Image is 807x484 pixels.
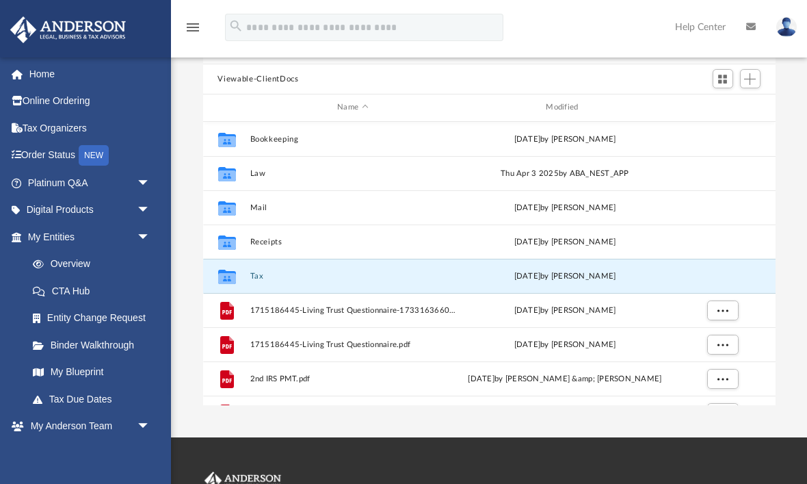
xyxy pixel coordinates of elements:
[462,270,667,282] div: [DATE] by [PERSON_NAME]
[10,169,171,196] a: Platinum Q&Aarrow_drop_down
[19,331,171,359] a: Binder Walkthrough
[19,305,171,332] a: Entity Change Request
[706,403,738,423] button: More options
[185,26,201,36] a: menu
[217,73,298,86] button: Viewable-ClientDocs
[203,122,776,406] div: grid
[250,374,455,383] span: 2nd IRS PMT.pdf
[10,114,171,142] a: Tax Organizers
[185,19,201,36] i: menu
[137,196,164,225] span: arrow_drop_down
[776,17,797,37] img: User Pic
[462,235,667,248] div: [DATE] by [PERSON_NAME]
[250,306,455,315] span: 1715186445-Living Trust Questionnaire-1733163660376.pdf
[10,88,171,115] a: Online Ordering
[462,372,667,385] div: [DATE] by [PERSON_NAME] &amp; [PERSON_NAME]
[19,385,171,413] a: Tax Due Dates
[706,300,738,320] button: More options
[462,167,667,179] div: Thu Apr 3 2025 by ABA_NEST_APP
[706,334,738,355] button: More options
[19,359,164,386] a: My Blueprint
[461,101,667,114] div: Modified
[137,223,164,251] span: arrow_drop_down
[10,60,171,88] a: Home
[10,142,171,170] a: Order StatusNEW
[462,133,667,145] div: [DATE] by [PERSON_NAME]
[10,196,171,224] a: Digital Productsarrow_drop_down
[137,169,164,197] span: arrow_drop_down
[706,368,738,389] button: More options
[249,101,455,114] div: Name
[228,18,243,34] i: search
[137,413,164,441] span: arrow_drop_down
[6,16,130,43] img: Anderson Advisors Platinum Portal
[250,272,455,281] button: Tax
[10,223,171,251] a: My Entitiesarrow_drop_down
[462,338,667,351] div: [DATE] by [PERSON_NAME]
[19,277,171,305] a: CTA Hub
[740,69,760,88] button: Add
[19,251,171,278] a: Overview
[674,101,769,114] div: id
[250,340,455,349] span: 1715186445-Living Trust Questionnaire.pdf
[250,135,455,144] button: Bookkeeping
[10,413,164,440] a: My Anderson Teamarrow_drop_down
[250,203,455,212] button: Mail
[209,101,243,114] div: id
[250,238,455,246] button: Receipts
[462,304,667,316] div: [DATE] by [PERSON_NAME]
[713,69,733,88] button: Switch to Grid View
[79,145,109,166] div: NEW
[462,201,667,214] div: [DATE] by [PERSON_NAME]
[250,169,455,178] button: Law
